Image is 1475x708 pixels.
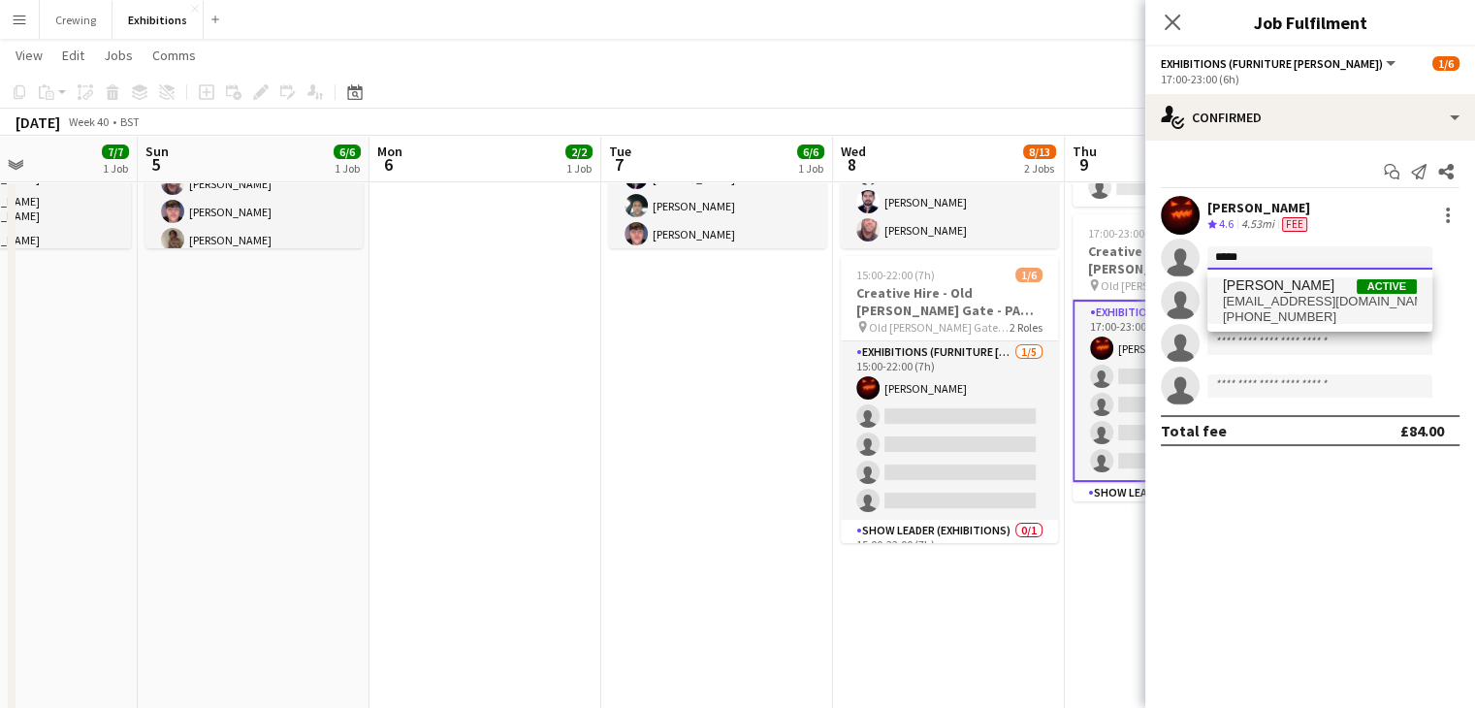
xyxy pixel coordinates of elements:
[54,43,92,68] a: Edit
[1357,279,1417,294] span: Active
[609,143,631,160] span: Tue
[145,143,169,160] span: Sun
[1282,217,1307,232] span: Fee
[1219,216,1234,231] span: 4.6
[1024,161,1055,176] div: 2 Jobs
[120,114,140,129] div: BST
[856,268,935,282] span: 15:00-22:00 (7h)
[841,341,1058,520] app-card-role: Exhibitions (Furniture [PERSON_NAME])1/515:00-22:00 (7h)[PERSON_NAME]
[64,114,112,129] span: Week 40
[104,47,133,64] span: Jobs
[16,47,43,64] span: View
[16,113,60,132] div: [DATE]
[335,161,360,176] div: 1 Job
[566,161,592,176] div: 1 Job
[841,520,1058,586] app-card-role: Show Leader (Exhibitions)0/115:00-22:00 (7h)
[797,145,824,159] span: 6/6
[841,256,1058,543] app-job-card: 15:00-22:00 (7h)1/6Creative Hire - Old [PERSON_NAME] Gate - PA Show Old [PERSON_NAME] Gate - PA S...
[1101,278,1241,293] span: Old [PERSON_NAME] Gate - PA Show
[869,320,1010,335] span: Old [PERSON_NAME] Gate - PA Show
[841,143,866,160] span: Wed
[334,145,361,159] span: 6/6
[143,153,169,176] span: 5
[1073,214,1290,501] app-job-card: 17:00-23:00 (6h)1/6Creative Hire - Old [PERSON_NAME] Gate - PA Show Old [PERSON_NAME] Gate - PA S...
[102,145,129,159] span: 7/7
[1223,294,1417,309] span: jsmart1337@gmail.com
[1073,242,1290,277] h3: Creative Hire - Old [PERSON_NAME] Gate - PA Show
[1432,56,1459,71] span: 1/6
[1161,56,1383,71] span: Exhibitions (Furniture Porter)
[1070,153,1097,176] span: 9
[62,47,84,64] span: Edit
[1015,268,1042,282] span: 1/6
[841,284,1058,319] h3: Creative Hire - Old [PERSON_NAME] Gate - PA Show
[1223,309,1417,325] span: +447845286236
[8,43,50,68] a: View
[1073,143,1097,160] span: Thu
[1237,216,1278,233] div: 4.53mi
[152,47,196,64] span: Comms
[1145,94,1475,141] div: Confirmed
[1161,421,1227,440] div: Total fee
[1088,226,1167,241] span: 17:00-23:00 (6h)
[606,153,631,176] span: 7
[1161,72,1459,86] div: 17:00-23:00 (6h)
[103,161,128,176] div: 1 Job
[377,143,402,160] span: Mon
[1010,320,1042,335] span: 2 Roles
[40,1,112,39] button: Crewing
[1073,300,1290,482] app-card-role: Exhibitions (Furniture [PERSON_NAME])1/517:00-23:00 (6h)[PERSON_NAME]
[1023,145,1056,159] span: 8/13
[144,43,204,68] a: Comms
[1145,10,1475,35] h3: Job Fulfilment
[565,145,593,159] span: 2/2
[1161,56,1398,71] button: Exhibitions (Furniture [PERSON_NAME])
[798,161,823,176] div: 1 Job
[1073,482,1290,548] app-card-role: Show Leader (Exhibitions)0/117:00-23:00 (6h)
[838,153,866,176] span: 8
[1278,216,1311,233] div: Crew has different fees then in role
[96,43,141,68] a: Jobs
[1207,199,1311,216] div: [PERSON_NAME]
[112,1,204,39] button: Exhibitions
[1400,421,1444,440] div: £84.00
[374,153,402,176] span: 6
[1223,277,1334,294] span: Joseph Smart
